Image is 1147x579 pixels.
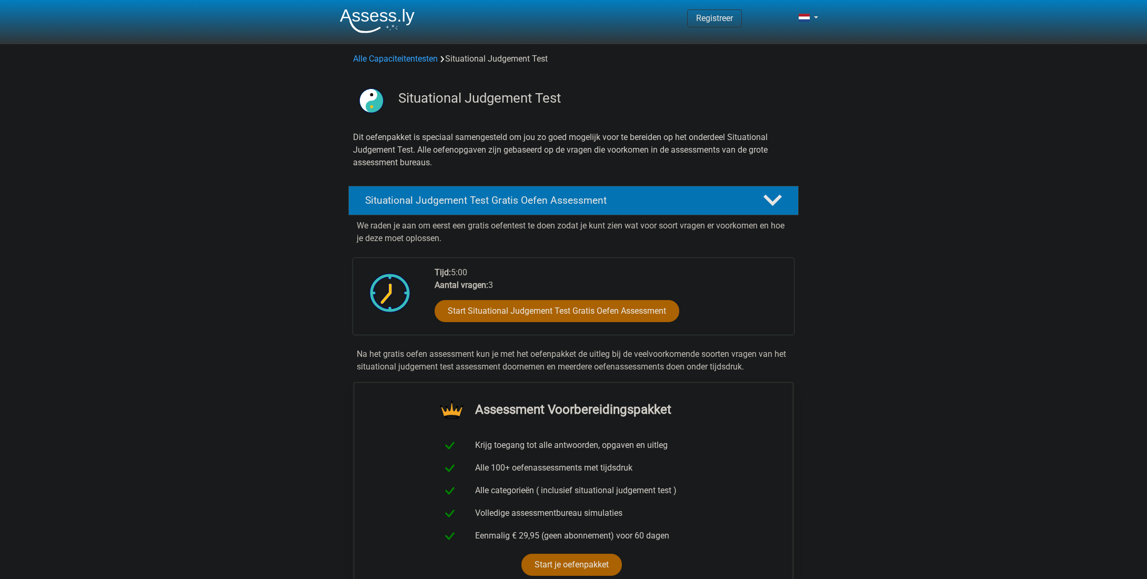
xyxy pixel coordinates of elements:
a: Start Situational Judgement Test Gratis Oefen Assessment [435,300,679,322]
h3: Situational Judgement Test [398,90,790,106]
div: Na het gratis oefen assessment kun je met het oefenpakket de uitleg bij de veelvoorkomende soorte... [353,348,794,373]
div: Situational Judgement Test [349,53,798,65]
img: Assessly [340,8,415,33]
img: situational judgement test [349,78,394,123]
img: Klok [364,266,417,319]
a: Alle Capaciteitentesten [353,54,438,64]
a: Registreer [696,13,733,23]
b: Tijd: [435,267,451,277]
a: Situational Judgement Test Gratis Oefen Assessment [344,186,803,215]
h4: Situational Judgement Test Gratis Oefen Assessment [365,194,746,206]
p: Dit oefenpakket is speciaal samengesteld om jou zo goed mogelijk voor te bereiden op het onderdee... [353,131,794,169]
b: Aantal vragen: [435,280,488,290]
div: 5:00 3 [427,266,793,335]
a: Start je oefenpakket [521,554,622,576]
p: We raden je aan om eerst een gratis oefentest te doen zodat je kunt zien wat voor soort vragen er... [357,219,790,245]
